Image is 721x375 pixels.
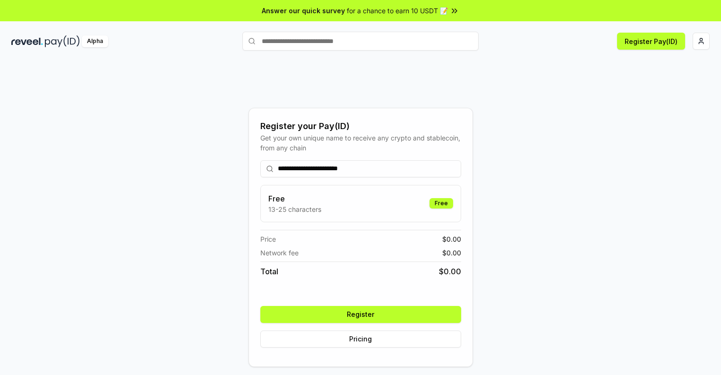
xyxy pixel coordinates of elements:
[45,35,80,47] img: pay_id
[260,306,461,323] button: Register
[260,120,461,133] div: Register your Pay(ID)
[260,234,276,244] span: Price
[11,35,43,47] img: reveel_dark
[442,248,461,258] span: $ 0.00
[442,234,461,244] span: $ 0.00
[82,35,108,47] div: Alpha
[347,6,448,16] span: for a chance to earn 10 USDT 📝
[260,248,299,258] span: Network fee
[268,204,321,214] p: 13-25 characters
[262,6,345,16] span: Answer our quick survey
[260,133,461,153] div: Get your own unique name to receive any crypto and stablecoin, from any chain
[439,266,461,277] span: $ 0.00
[260,266,278,277] span: Total
[268,193,321,204] h3: Free
[617,33,685,50] button: Register Pay(ID)
[260,331,461,348] button: Pricing
[429,198,453,209] div: Free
